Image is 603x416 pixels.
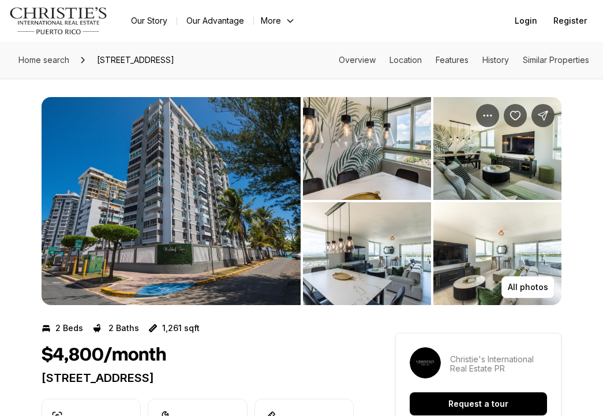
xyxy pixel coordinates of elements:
[254,13,302,29] button: More
[92,51,179,69] span: [STREET_ADDRESS]
[531,104,555,127] button: Share Property: 4123 ISLA VERDE AVE #1703
[508,283,548,292] p: All photos
[14,51,74,69] a: Home search
[339,55,376,65] a: Skip to: Overview
[42,371,354,385] p: [STREET_ADDRESS]
[523,55,589,65] a: Skip to: Similar Properties
[515,16,537,25] span: Login
[303,202,431,305] button: View image gallery
[122,13,177,29] a: Our Story
[476,104,499,127] button: Property options
[508,9,544,32] button: Login
[42,344,166,366] h1: $4,800/month
[42,97,301,305] button: View image gallery
[482,55,509,65] a: Skip to: History
[553,16,587,25] span: Register
[177,13,253,29] a: Our Advantage
[389,55,422,65] a: Skip to: Location
[546,9,594,32] button: Register
[433,202,561,305] button: View image gallery
[18,55,69,65] span: Home search
[108,324,139,333] p: 2 Baths
[162,324,200,333] p: 1,261 sqft
[303,97,562,305] li: 2 of 10
[410,392,547,415] button: Request a tour
[42,97,301,305] li: 1 of 10
[436,55,469,65] a: Skip to: Features
[9,7,108,35] img: logo
[448,399,508,408] p: Request a tour
[504,104,527,127] button: Save Property: 4123 ISLA VERDE AVE #1703
[433,97,561,200] button: View image gallery
[42,97,561,305] div: Listing Photos
[450,355,547,373] p: Christie's International Real Estate PR
[501,276,555,298] button: All photos
[55,324,83,333] p: 2 Beds
[303,97,431,200] button: View image gallery
[339,55,589,65] nav: Page section menu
